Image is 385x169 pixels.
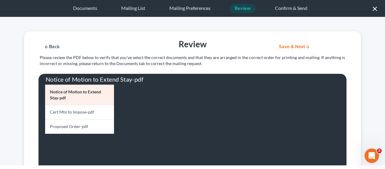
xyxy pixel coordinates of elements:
div: Notice of Motion to Extend Stay-pdf [38,74,346,85]
a: Cert Mtn to Impose-pdf [45,105,114,119]
button: Save & Next [274,44,315,49]
div: Mailing Preferences [165,4,215,13]
a: Proposed Order-pdf [45,119,114,134]
div: Mailing List [116,4,150,13]
div: Review [117,39,268,50]
div: Review [230,4,256,13]
iframe: Intercom live chat [365,149,379,163]
div: Documents [68,4,102,13]
button: × [372,4,378,13]
div: Confirm & Send [270,4,312,13]
a: Notice of Motion to Extend Stay-pdf [45,85,114,105]
div: Please review the PDF below to verify that you've select the correct documents and that they are ... [37,55,351,67]
button: Back [38,44,65,49]
span: 2 [377,149,382,153]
